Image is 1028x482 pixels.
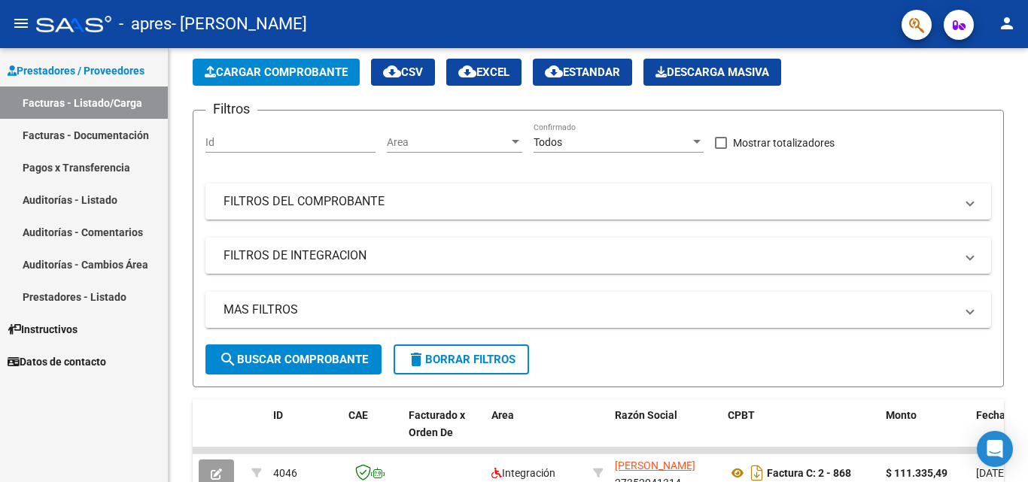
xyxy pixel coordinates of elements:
span: Descarga Masiva [655,65,769,79]
datatable-header-cell: Razón Social [609,399,722,465]
span: Todos [534,136,562,148]
span: 4046 [273,467,297,479]
mat-panel-title: MAS FILTROS [224,302,955,318]
span: EXCEL [458,65,509,79]
datatable-header-cell: CAE [342,399,403,465]
mat-icon: delete [407,350,425,368]
mat-panel-title: FILTROS DE INTEGRACION [224,247,955,264]
mat-expansion-panel-header: MAS FILTROS [205,292,991,328]
span: CPBT [728,409,755,421]
span: Datos de contacto [8,353,106,370]
mat-expansion-panel-header: FILTROS DE INTEGRACION [205,238,991,274]
span: Area [387,136,509,149]
button: Descarga Masiva [643,59,781,86]
span: CSV [383,65,423,79]
button: EXCEL [446,59,522,86]
span: Estandar [545,65,620,79]
button: CSV [371,59,435,86]
strong: Factura C: 2 - 868 [767,467,851,479]
span: - apres [119,8,172,41]
span: Instructivos [8,321,78,338]
button: Cargar Comprobante [193,59,360,86]
span: Cargar Comprobante [205,65,348,79]
span: Mostrar totalizadores [733,134,835,152]
mat-icon: menu [12,14,30,32]
mat-icon: search [219,350,237,368]
button: Estandar [533,59,632,86]
mat-icon: cloud_download [458,62,476,80]
span: Prestadores / Proveedores [8,62,144,79]
span: Facturado x Orden De [409,409,465,438]
datatable-header-cell: Monto [880,399,970,465]
span: Borrar Filtros [407,353,516,366]
span: Integración [491,467,555,479]
span: Razón Social [615,409,677,421]
span: ID [273,409,283,421]
mat-icon: cloud_download [383,62,401,80]
mat-icon: person [998,14,1016,32]
span: CAE [348,409,368,421]
datatable-header-cell: Facturado x Orden De [403,399,485,465]
span: Area [491,409,514,421]
datatable-header-cell: CPBT [722,399,880,465]
app-download-masive: Descarga masiva de comprobantes (adjuntos) [643,59,781,86]
mat-panel-title: FILTROS DEL COMPROBANTE [224,193,955,210]
span: - [PERSON_NAME] [172,8,307,41]
span: [DATE] [976,467,1007,479]
button: Buscar Comprobante [205,344,382,374]
span: Buscar Comprobante [219,353,368,366]
strong: $ 111.335,49 [886,467,947,479]
div: Open Intercom Messenger [977,431,1013,467]
datatable-header-cell: ID [267,399,342,465]
h3: Filtros [205,99,257,120]
datatable-header-cell: Area [485,399,587,465]
mat-expansion-panel-header: FILTROS DEL COMPROBANTE [205,183,991,220]
span: [PERSON_NAME] [615,459,695,471]
mat-icon: cloud_download [545,62,563,80]
span: Monto [886,409,917,421]
button: Borrar Filtros [394,344,529,374]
